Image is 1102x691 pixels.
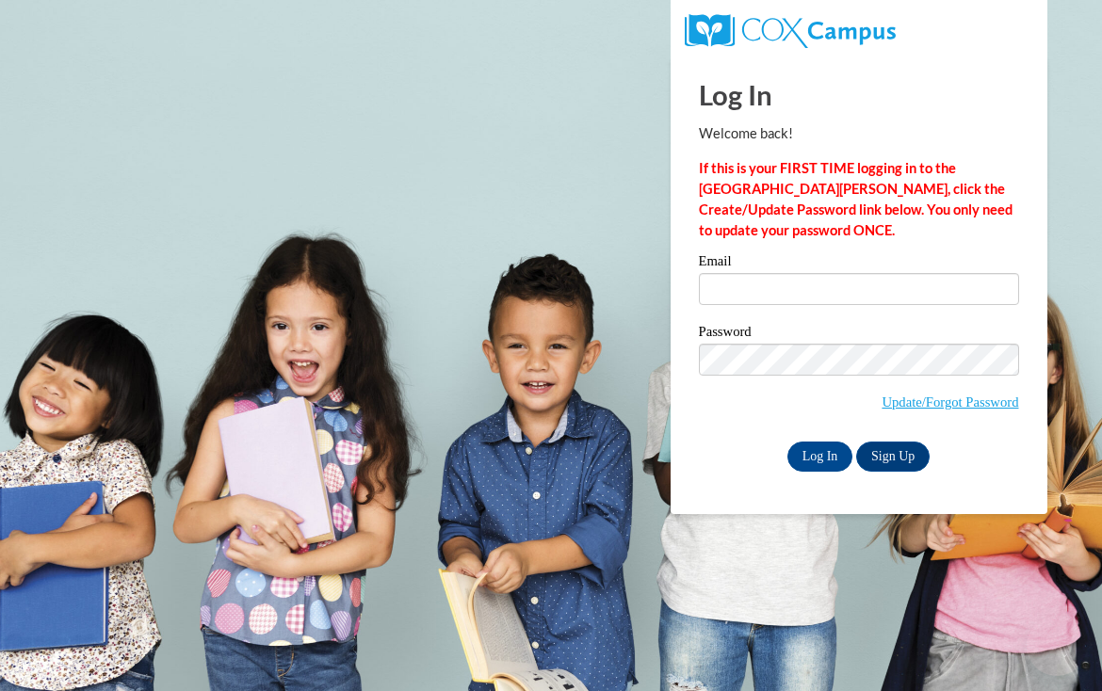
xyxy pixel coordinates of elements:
[699,123,1019,144] p: Welcome back!
[699,254,1019,273] label: Email
[699,75,1019,114] h1: Log In
[856,442,930,472] a: Sign Up
[699,325,1019,344] label: Password
[1027,616,1087,676] iframe: Botón para iniciar la ventana de mensajería
[685,14,896,48] img: COX Campus
[787,442,853,472] input: Log In
[699,160,1013,238] strong: If this is your FIRST TIME logging in to the [GEOGRAPHIC_DATA][PERSON_NAME], click the Create/Upd...
[882,394,1018,410] a: Update/Forgot Password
